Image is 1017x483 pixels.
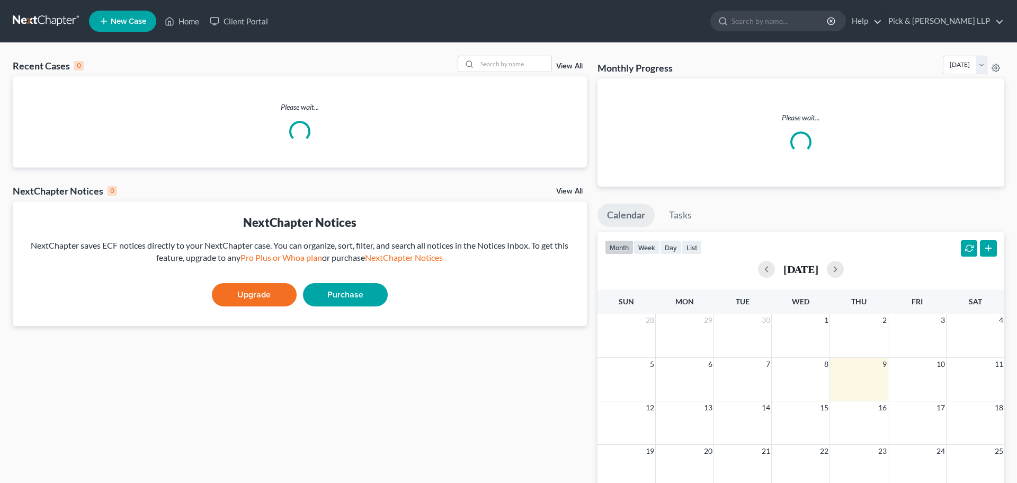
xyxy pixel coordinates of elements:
span: 20 [703,445,713,458]
div: NextChapter saves ECF notices directly to your NextChapter case. You can organize, sort, filter, ... [21,240,578,264]
span: 30 [761,314,771,327]
span: Tue [736,297,750,306]
span: 2 [881,314,888,327]
input: Search by name... [477,56,551,72]
a: Client Portal [204,12,273,31]
span: 12 [645,401,655,414]
span: 24 [935,445,946,458]
span: Sun [619,297,634,306]
a: Upgrade [212,283,297,306]
span: 10 [935,358,946,371]
span: 17 [935,401,946,414]
a: Pick & [PERSON_NAME] LLP [883,12,1004,31]
span: 19 [645,445,655,458]
span: 22 [819,445,829,458]
span: 4 [998,314,1004,327]
span: 11 [994,358,1004,371]
span: 25 [994,445,1004,458]
a: Help [846,12,882,31]
a: View All [556,188,583,195]
input: Search by name... [731,11,828,31]
button: week [634,240,660,254]
span: 14 [761,401,771,414]
div: Recent Cases [13,59,84,72]
span: New Case [111,17,146,25]
span: 15 [819,401,829,414]
a: Tasks [659,204,701,227]
a: Home [159,12,204,31]
span: 18 [994,401,1004,414]
p: Please wait... [606,112,996,123]
span: 8 [823,358,829,371]
span: Mon [675,297,694,306]
span: 21 [761,445,771,458]
span: 16 [877,401,888,414]
span: 6 [707,358,713,371]
a: Calendar [597,204,655,227]
span: 13 [703,401,713,414]
span: 29 [703,314,713,327]
span: 9 [881,358,888,371]
span: Wed [792,297,809,306]
div: NextChapter Notices [21,214,578,231]
a: Purchase [303,283,388,306]
button: list [682,240,702,254]
span: 7 [765,358,771,371]
a: Pro Plus or Whoa plan [240,252,322,262]
span: 5 [649,358,655,371]
p: Please wait... [13,102,587,112]
span: 1 [823,314,829,327]
button: month [605,240,634,254]
button: day [660,240,682,254]
div: NextChapter Notices [13,185,117,197]
span: 3 [940,314,946,327]
h2: [DATE] [783,264,818,275]
span: 23 [877,445,888,458]
a: NextChapter Notices [365,252,443,262]
span: Sat [969,297,982,306]
div: 0 [108,186,117,196]
a: View All [556,63,583,70]
span: Thu [851,297,867,306]
h3: Monthly Progress [597,62,673,74]
span: Fri [912,297,923,306]
span: 28 [645,314,655,327]
div: 0 [74,61,84,71]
